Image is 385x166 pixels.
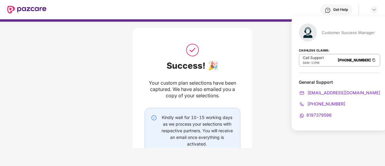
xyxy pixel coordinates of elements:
[7,6,46,14] img: New Pazcare Logo
[306,101,345,106] span: [PHONE_NUMBER]
[299,47,329,53] strong: Cashless Claims:
[185,42,200,58] img: svg+xml;base64,PHN2ZyB3aWR0aD0iNTAiIGhlaWdodD0iNTAiIHZpZXdCb3g9IjAgMCA1MCA1MCIgZmlsbD0ibm9uZSIgeG...
[372,7,377,12] img: svg+xml;base64,PHN2ZyBpZD0iRHJvcGRvd24tMzJ4MzIiIHhtbG5zPSJodHRwOi8vd3d3LnczLm9yZy8yMDAwL3N2ZyIgd2...
[299,79,380,85] div: General Support
[160,114,234,147] div: Kindly wait for 10-15 working days as we process your selections with respective partners. You wi...
[311,61,319,64] span: 11PM
[151,115,157,121] img: svg+xml;base64,PHN2ZyBpZD0iSW5mby0yMHgyMCIgeG1sbnM9Imh0dHA6Ly93d3cudzMub3JnLzIwMDAvc3ZnIiB3aWR0aD...
[299,79,380,119] div: General Support
[303,60,324,65] div: -
[303,61,309,64] span: 8AM
[299,112,332,117] a: 8197379596
[322,30,375,35] div: Customer Success Manager
[325,7,331,13] img: svg+xml;base64,PHN2ZyBpZD0iSGVscC0zMngzMiIgeG1sbnM9Imh0dHA6Ly93d3cudzMub3JnLzIwMDAvc3ZnIiB3aWR0aD...
[299,113,305,119] img: svg+xml;base64,PHN2ZyB4bWxucz0iaHR0cDovL3d3dy53My5vcmcvMjAwMC9zdmciIHdpZHRoPSIyMCIgaGVpZ2h0PSIyMC...
[306,112,332,117] span: 8197379596
[371,58,376,63] img: Clipboard Icon
[306,90,380,95] span: [EMAIL_ADDRESS][DOMAIN_NAME]
[299,101,305,107] img: svg+xml;base64,PHN2ZyB4bWxucz0iaHR0cDovL3d3dy53My5vcmcvMjAwMC9zdmciIHdpZHRoPSIyMCIgaGVpZ2h0PSIyMC...
[145,61,240,71] div: Success! 🎉
[303,55,324,60] p: Call Support
[299,90,305,96] img: svg+xml;base64,PHN2ZyB4bWxucz0iaHR0cDovL3d3dy53My5vcmcvMjAwMC9zdmciIHdpZHRoPSIyMCIgaGVpZ2h0PSIyMC...
[299,101,345,106] a: [PHONE_NUMBER]
[299,23,317,42] img: svg+xml;base64,PHN2ZyB4bWxucz0iaHR0cDovL3d3dy53My5vcmcvMjAwMC9zdmciIHhtbG5zOnhsaW5rPSJodHRwOi8vd3...
[145,80,240,99] div: Your custom plan selections have been captured. We have also emailed you a copy of your selections.
[338,58,371,62] a: [PHONE_NUMBER]
[299,90,380,95] a: [EMAIL_ADDRESS][DOMAIN_NAME]
[333,7,348,12] div: Get Help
